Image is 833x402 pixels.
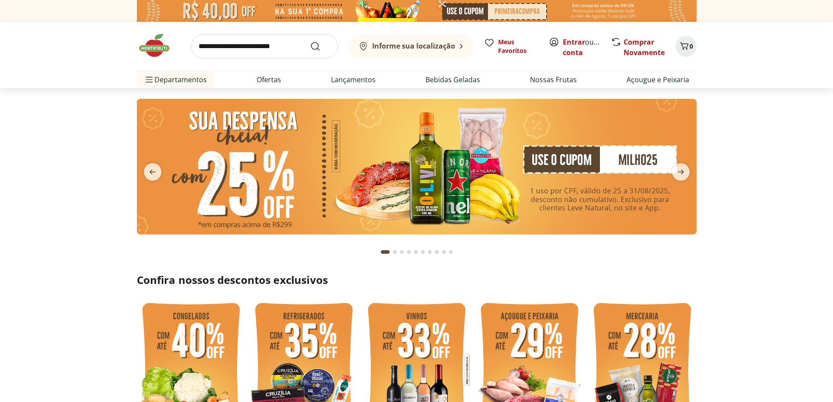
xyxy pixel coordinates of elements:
span: 0 [690,42,693,50]
img: cupom [137,99,697,234]
span: Departamentos [144,69,207,90]
a: Ofertas [257,74,281,85]
button: Informe sua localização [349,34,474,59]
b: Informe sua localização [372,41,455,51]
button: previous [137,163,168,181]
button: Current page from fs-carousel [379,241,391,262]
button: Go to page 9 from fs-carousel [440,241,447,262]
a: Lançamentos [331,74,376,85]
img: Hortifruti [137,32,181,59]
a: Criar conta [563,37,611,57]
button: next [665,163,697,181]
a: Entrar [563,37,585,47]
button: Go to page 4 from fs-carousel [405,241,412,262]
h2: Confira nossos descontos exclusivos [137,273,697,287]
button: Go to page 3 from fs-carousel [398,241,405,262]
button: Menu [144,69,154,90]
span: Meus Favoritos [498,38,538,55]
a: Açougue e Peixaria [627,74,689,85]
a: Comprar Novamente [624,37,665,57]
span: ou [563,37,602,58]
button: Go to page 6 from fs-carousel [419,241,426,262]
a: Meus Favoritos [484,38,538,55]
button: Go to page 7 from fs-carousel [426,241,433,262]
button: Go to page 8 from fs-carousel [433,241,440,262]
button: Submit Search [310,41,331,52]
button: Go to page 5 from fs-carousel [412,241,419,262]
input: search [191,34,338,59]
button: Go to page 10 from fs-carousel [447,241,454,262]
a: Bebidas Geladas [425,74,480,85]
a: Nossas Frutas [530,74,577,85]
button: Go to page 2 from fs-carousel [391,241,398,262]
button: Carrinho [676,36,697,57]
